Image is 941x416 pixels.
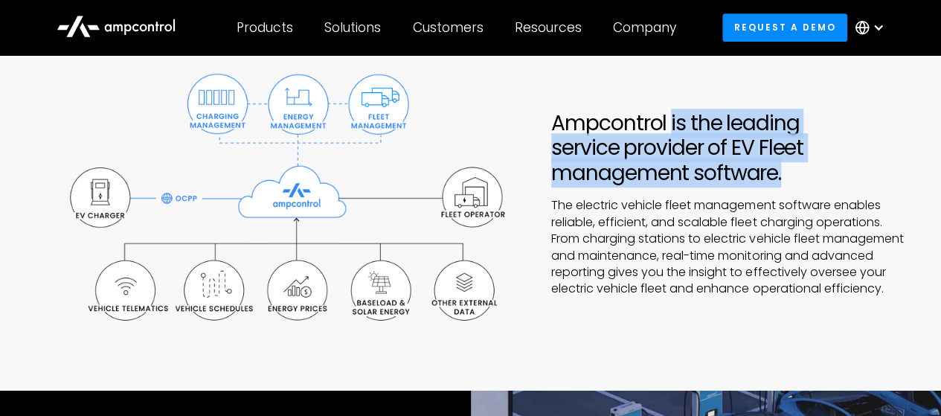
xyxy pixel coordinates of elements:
[515,19,582,36] div: Resources
[324,19,381,36] div: Solutions
[551,111,904,186] h2: Ampcontrol is the leading service provider of EV Fleet management software.
[237,19,293,36] div: Products
[413,19,484,36] div: Customers
[45,55,529,353] img: Ampcontrol electric vehicle EV Fleet management software enables reliable, efficient, and scalabl...
[613,19,676,36] div: Company
[551,197,904,297] p: The electric vehicle fleet management software enables reliable, efficient, and scalable fleet ch...
[722,13,847,41] a: Request a demo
